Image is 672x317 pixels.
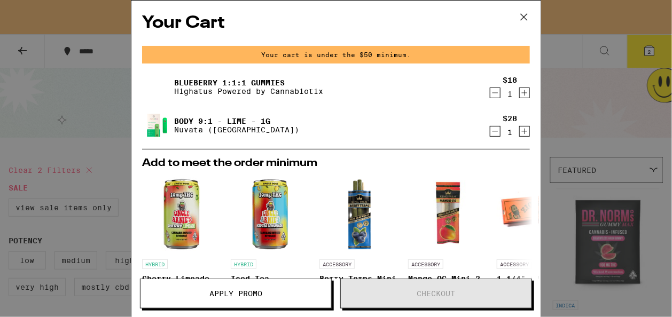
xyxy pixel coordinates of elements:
a: Open page for Mango OG Mini 2-Pack Wraps from King Palm [408,174,488,315]
button: Checkout [340,279,532,308]
span: Hi. Need any help? [6,7,77,16]
div: 1 [503,128,517,137]
img: Zig-Zag - 1 1/4" Classic Rolling Papers [497,174,577,254]
p: Iced Tea Lemonade 7.5oz - 10mg [231,274,311,291]
img: Blueberry 1:1:1 Gummies [142,72,172,102]
div: Your cart is under the $50 minimum. [142,46,530,64]
img: Body 9:1 - Lime - 1g [142,110,172,140]
p: Mango OG Mini 2-Pack Wraps [408,274,488,291]
a: Open page for 1 1/4" Classic Rolling Papers from Zig-Zag [497,174,577,315]
button: Decrement [490,88,501,98]
a: Body 9:1 - Lime - 1g [174,117,299,125]
p: Highatus Powered by Cannabiotix [174,87,323,96]
h2: Add to meet the order minimum [142,158,530,169]
img: Uncle Arnie's - Iced Tea Lemonade 7.5oz - 10mg [231,174,311,254]
button: Apply Promo [140,279,332,308]
div: $28 [503,114,517,123]
p: Berry Terps Mini 2-Pack Wraps [319,274,400,291]
div: 1 [503,90,517,98]
p: Cherry Limeade 7.5oz - 10mg [142,274,222,291]
img: King Palm - Berry Terps Mini 2-Pack Wraps [319,174,400,254]
img: Uncle Arnie's - Cherry Limeade 7.5oz - 10mg [142,174,222,254]
img: King Palm - Mango OG Mini 2-Pack Wraps [408,174,488,254]
span: Checkout [417,290,456,297]
button: Decrement [490,126,501,137]
button: Increment [519,126,530,137]
a: Open page for Iced Tea Lemonade 7.5oz - 10mg from Uncle Arnie's [231,174,311,315]
p: ACCESSORY [497,259,532,269]
p: ACCESSORY [319,259,355,269]
p: ACCESSORY [408,259,443,269]
h2: Your Cart [142,11,530,35]
a: Open page for Berry Terps Mini 2-Pack Wraps from King Palm [319,174,400,315]
div: $18 [503,76,517,84]
p: Nuvata ([GEOGRAPHIC_DATA]) [174,125,299,134]
a: Blueberry 1:1:1 Gummies [174,78,323,87]
span: Apply Promo [209,290,262,297]
p: HYBRID [231,259,256,269]
p: 1 1/4" Classic Rolling Papers [497,274,577,291]
button: Increment [519,88,530,98]
a: Open page for Cherry Limeade 7.5oz - 10mg from Uncle Arnie's [142,174,222,315]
